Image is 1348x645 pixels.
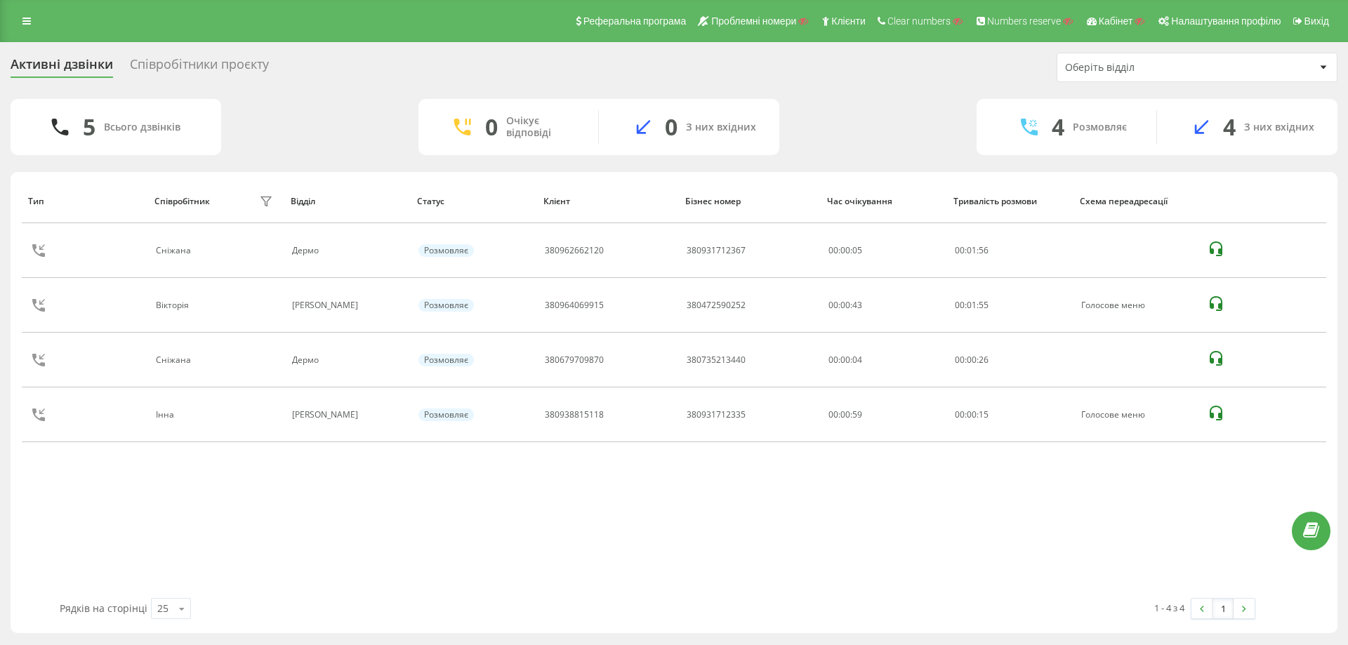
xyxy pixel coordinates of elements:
div: Схема переадресації [1080,197,1193,206]
div: 380964069915 [545,300,604,310]
span: Рядків на сторінці [60,601,147,615]
div: 380931712367 [687,246,746,255]
span: 00 [955,354,965,366]
div: Вікторія [156,300,192,310]
span: Кабінет [1099,15,1133,27]
span: 00 [967,354,977,366]
div: Очікує відповіді [506,115,577,139]
div: 0 [665,114,678,140]
div: Розмовляє [418,408,474,421]
div: Відділ [291,197,404,206]
div: 380679709870 [545,355,604,365]
div: : : [955,246,989,255]
div: Дермо [292,355,403,365]
div: Активні дзвінки [11,57,113,79]
div: 00:00:04 [828,355,939,365]
span: Проблемні номери [711,15,796,27]
div: Сніжана [156,246,194,255]
span: Налаштування профілю [1171,15,1281,27]
span: 00 [955,244,965,256]
div: 380962662120 [545,246,604,255]
div: Всього дзвінків [104,121,180,133]
span: Numbers reserve [987,15,1061,27]
div: Тривалість розмови [953,197,1066,206]
div: Інна [156,410,178,420]
span: 15 [979,408,989,420]
div: 0 [485,114,498,140]
div: Голосове меню [1081,300,1192,310]
div: 00:00:43 [828,300,939,310]
span: 00 [955,408,965,420]
div: 380472590252 [687,300,746,310]
div: Час очікування [827,197,940,206]
span: Клієнти [831,15,866,27]
div: З них вхідних [1244,121,1314,133]
span: Реферальна програма [583,15,687,27]
div: 380735213440 [687,355,746,365]
div: Голосове меню [1081,410,1192,420]
div: : : [955,300,989,310]
div: Тип [28,197,141,206]
div: 1 - 4 з 4 [1154,601,1184,615]
div: Оберіть відділ [1065,62,1233,74]
span: 00 [967,408,977,420]
div: Клієнт [543,197,672,206]
a: 1 [1212,599,1234,618]
span: 00 [955,299,965,311]
div: Статус [417,197,530,206]
div: : : [955,410,989,420]
span: 01 [967,244,977,256]
div: [PERSON_NAME] [292,300,403,310]
div: 380938815118 [545,410,604,420]
div: Співробітник [154,197,210,206]
div: : : [955,355,989,365]
div: 380931712335 [687,410,746,420]
div: [PERSON_NAME] [292,410,403,420]
div: 4 [1223,114,1236,140]
div: Розмовляє [418,244,474,257]
div: 4 [1052,114,1064,140]
span: 26 [979,354,989,366]
span: 56 [979,244,989,256]
div: Розмовляє [1073,121,1127,133]
div: 00:00:59 [828,410,939,420]
span: Clear numbers [887,15,951,27]
div: 00:00:05 [828,246,939,255]
div: Бізнес номер [685,197,814,206]
div: Розмовляє [418,299,474,312]
span: 55 [979,299,989,311]
div: Розмовляє [418,354,474,366]
div: Дермо [292,246,403,255]
span: Вихід [1304,15,1329,27]
div: 5 [83,114,95,140]
span: 01 [967,299,977,311]
div: Сніжана [156,355,194,365]
div: 25 [157,601,168,616]
div: З них вхідних [686,121,756,133]
div: Співробітники проєкту [130,57,269,79]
